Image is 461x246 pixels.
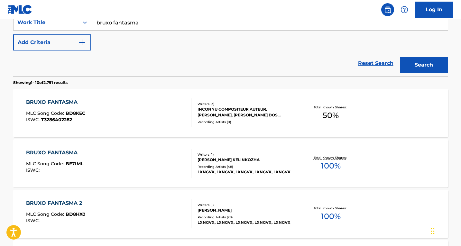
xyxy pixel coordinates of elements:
[13,14,448,76] form: Search Form
[321,160,341,172] span: 100 %
[431,222,435,241] div: Drag
[198,157,295,163] div: [PERSON_NAME] KELINKOZHA
[400,57,448,73] button: Search
[17,19,75,26] div: Work Title
[198,120,295,124] div: Recording Artists ( 0 )
[26,110,66,116] span: MLC Song Code :
[13,34,91,50] button: Add Criteria
[13,190,448,238] a: BRUXO FANTASMA 2MLC Song Code:BD8HX0ISWC:Writers (1)[PERSON_NAME]Recording Artists (28)LXNGVX, LX...
[198,220,295,225] div: LXNGVX, LXNGVX, LXNGVX, LXNGVX, LXNGVX
[198,169,295,175] div: LXNGVX, LXNGVX, LXNGVX, LXNGVX, LXNGVX
[401,6,408,14] img: help
[41,117,72,123] span: T3286402282
[314,155,348,160] p: Total Known Shares:
[26,211,66,217] span: MLC Song Code :
[66,211,86,217] span: BD8HX0
[314,105,348,110] p: Total Known Shares:
[323,110,339,121] span: 50 %
[384,6,392,14] img: search
[13,89,448,137] a: BRUXO FANTASMAMLC Song Code:BD8KECISWC:T3286402282Writers (3)INCONNU COMPOSITEUR AUTEUR, [PERSON_...
[26,161,66,167] span: MLC Song Code :
[66,161,83,167] span: BE7IML
[398,3,411,16] div: Help
[198,207,295,213] div: [PERSON_NAME]
[8,5,32,14] img: MLC Logo
[198,215,295,220] div: Recording Artists ( 28 )
[26,167,41,173] span: ISWC :
[198,102,295,106] div: Writers ( 3 )
[355,56,397,70] a: Reset Search
[66,110,85,116] span: BD8KEC
[26,218,41,223] span: ISWC :
[26,117,41,123] span: ISWC :
[78,39,86,46] img: 9d2ae6d4665cec9f34b9.svg
[26,98,85,106] div: BRUXO FANTASMA
[198,203,295,207] div: Writers ( 1 )
[13,139,448,187] a: BRUXO FANTASMAMLC Song Code:BE7IMLISWC:Writers (1)[PERSON_NAME] KELINKOZHARecording Artists (48)L...
[198,106,295,118] div: INCONNU COMPOSITEUR AUTEUR, [PERSON_NAME], [PERSON_NAME] DOS [PERSON_NAME]
[429,215,461,246] iframe: Chat Widget
[381,3,394,16] a: Public Search
[198,152,295,157] div: Writers ( 1 )
[415,2,453,18] a: Log In
[26,199,86,207] div: BRUXO FANTASMA 2
[314,206,348,211] p: Total Known Shares:
[198,164,295,169] div: Recording Artists ( 48 )
[321,211,341,222] span: 100 %
[13,80,68,86] p: Showing 1 - 10 of 2,791 results
[26,149,83,157] div: BRUXO FANTASMA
